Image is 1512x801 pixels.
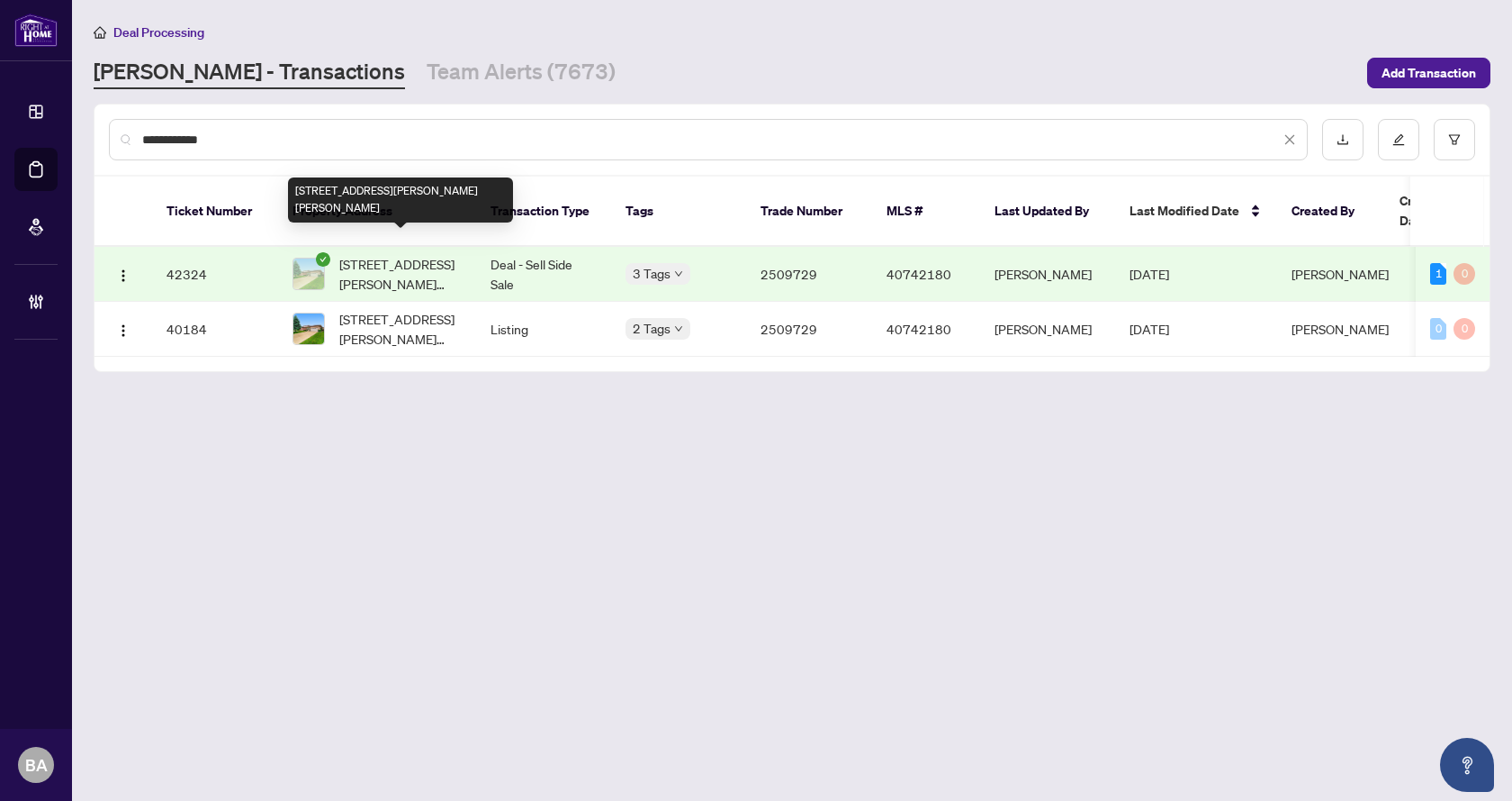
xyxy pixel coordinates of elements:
[611,177,746,247] th: Tags
[427,57,616,89] a: Team Alerts (7673)
[278,177,476,247] th: Property Address
[980,177,1115,247] th: Last Updated By
[25,752,48,778] span: BA
[1399,191,1475,231] span: Created Date
[1448,133,1461,146] span: filter
[476,302,611,357] td: Listing
[1283,133,1296,146] span: close
[94,26,106,39] span: home
[116,323,130,338] img: Logo
[1322,119,1363,160] button: download
[1129,201,1239,221] span: Last Modified Date
[980,302,1115,357] td: [PERSON_NAME]
[14,14,58,47] img: logo
[113,24,204,41] span: Deal Processing
[1115,177,1277,247] th: Last Modified Date
[109,314,138,343] button: Logo
[1440,738,1494,792] button: Open asap
[152,177,278,247] th: Ticket Number
[293,314,324,344] img: thumbnail-img
[1367,58,1490,88] button: Add Transaction
[980,247,1115,302] td: [PERSON_NAME]
[1129,321,1169,337] span: [DATE]
[293,259,324,289] img: thumbnail-img
[476,177,611,247] th: Transaction Type
[746,247,872,302] td: 2509729
[1392,133,1405,146] span: edit
[633,318,670,339] span: 2 Tags
[339,309,462,349] span: [STREET_ADDRESS][PERSON_NAME][PERSON_NAME]
[674,269,683,278] span: down
[886,321,951,337] span: 40742180
[1453,263,1475,285] div: 0
[288,177,513,223] div: [STREET_ADDRESS][PERSON_NAME][PERSON_NAME]
[1291,266,1389,282] span: [PERSON_NAME]
[1430,318,1446,340] div: 0
[746,177,872,247] th: Trade Number
[746,302,872,357] td: 2509729
[1381,59,1476,87] span: Add Transaction
[152,302,278,357] td: 40184
[152,247,278,302] td: 42324
[1277,177,1385,247] th: Created By
[1129,266,1169,282] span: [DATE]
[109,259,138,288] button: Logo
[1385,177,1511,247] th: Created Date
[872,177,980,247] th: MLS #
[476,247,611,302] td: Deal - Sell Side Sale
[316,252,330,267] span: check-circle
[1430,263,1446,285] div: 1
[1434,119,1475,160] button: filter
[1291,321,1389,337] span: [PERSON_NAME]
[339,254,462,294] span: [STREET_ADDRESS][PERSON_NAME][PERSON_NAME]
[1453,318,1475,340] div: 0
[116,269,130,283] img: Logo
[886,266,951,282] span: 40742180
[633,263,670,284] span: 3 Tags
[1336,133,1349,146] span: download
[1378,119,1419,160] button: edit
[674,324,683,333] span: down
[94,57,405,89] a: [PERSON_NAME] - Transactions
